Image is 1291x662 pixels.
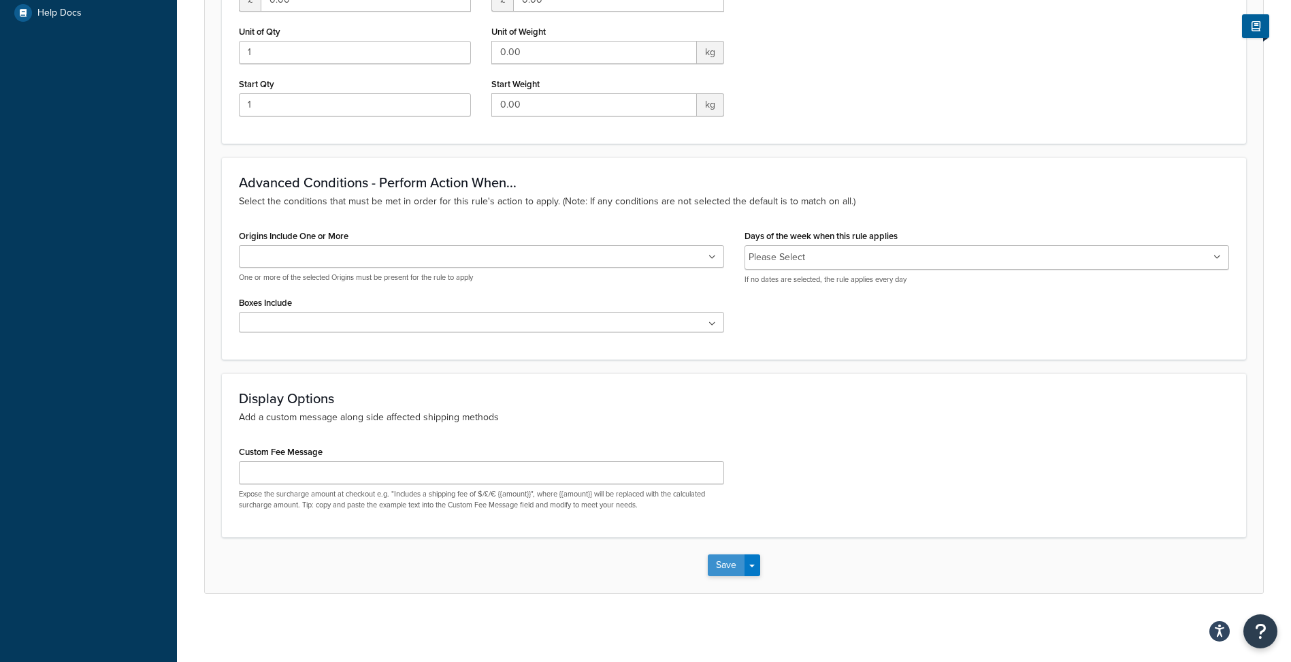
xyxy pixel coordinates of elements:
[697,93,724,116] span: kg
[1242,14,1269,38] button: Show Help Docs
[10,1,167,25] a: Help Docs
[491,79,540,89] label: Start Weight
[1243,614,1277,648] button: Open Resource Center
[239,410,1229,425] p: Add a custom message along side affected shipping methods
[239,447,323,457] label: Custom Fee Message
[239,272,724,283] p: One or more of the selected Origins must be present for the rule to apply
[708,554,745,576] button: Save
[749,248,805,267] li: Please Select
[239,231,348,241] label: Origins Include One or More
[239,391,1229,406] h3: Display Options
[239,27,280,37] label: Unit of Qty
[239,194,1229,209] p: Select the conditions that must be met in order for this rule's action to apply. (Note: If any co...
[239,175,1229,190] h3: Advanced Conditions - Perform Action When...
[37,7,82,19] span: Help Docs
[745,231,898,241] label: Days of the week when this rule applies
[239,298,292,308] label: Boxes Include
[697,41,724,64] span: kg
[491,27,546,37] label: Unit of Weight
[239,79,274,89] label: Start Qty
[745,274,1230,285] p: If no dates are selected, the rule applies every day
[239,489,724,510] p: Expose the surcharge amount at checkout e.g. "Includes a shipping fee of $/£/€ {{amount}}", where...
